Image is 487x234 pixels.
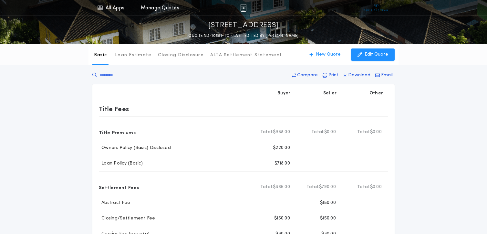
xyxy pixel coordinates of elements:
button: Print [321,69,340,81]
p: Print [328,72,338,79]
button: Edit Quote [351,48,395,61]
p: Title Fees [99,104,129,114]
button: Email [373,69,395,81]
p: Loan Estimate [115,52,151,58]
p: ALTA Settlement Statement [210,52,282,58]
img: img [240,4,246,12]
span: $938.00 [273,129,290,135]
p: Loan Policy (Basic) [99,160,143,167]
p: Abstract Fee [99,200,130,206]
p: $150.00 [320,215,336,222]
button: Compare [290,69,320,81]
b: Total: [260,129,273,135]
b: Total: [306,184,319,190]
p: Buyer [277,90,290,97]
p: Compare [297,72,318,79]
p: [STREET_ADDRESS] [208,20,279,31]
span: $790.00 [319,184,336,190]
b: Total: [260,184,273,190]
p: Seller [323,90,337,97]
p: Closing Disclosure [158,52,204,58]
p: Title Premiums [99,127,136,137]
p: Settlement Fees [99,182,139,192]
p: $150.00 [320,200,336,206]
p: $220.00 [273,145,290,151]
img: vs-icon [364,5,389,11]
button: New Quote [303,48,347,61]
p: Closing/Settlement Fee [99,215,155,222]
span: $0.00 [324,129,336,135]
p: Basic [94,52,107,58]
p: Edit Quote [365,51,388,58]
span: $0.00 [370,129,382,135]
p: New Quote [316,51,341,58]
p: Email [381,72,393,79]
p: Other [369,90,383,97]
p: $150.00 [274,215,290,222]
p: Owners Policy (Basic) Disclosed [99,145,171,151]
span: $365.00 [273,184,290,190]
b: Total: [357,129,370,135]
b: Total: [357,184,370,190]
span: $0.00 [370,184,382,190]
p: QUOTE ND-10591-TC - LAST EDITED BY [PERSON_NAME] [188,33,298,39]
b: Total: [311,129,324,135]
button: Download [341,69,372,81]
p: Download [348,72,370,79]
p: $718.00 [275,160,290,167]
